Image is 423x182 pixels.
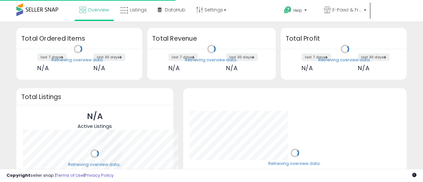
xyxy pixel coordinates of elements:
div: Retrieving overview data.. [51,57,105,63]
div: seller snap | | [7,172,114,179]
span: Overview [88,7,109,13]
div: Retrieving overview data.. [185,57,238,63]
span: DataHub [165,7,185,13]
div: Retrieving overview data.. [68,162,121,168]
strong: Copyright [7,172,30,178]
div: Retrieving overview data.. [318,57,372,63]
span: Listings [130,7,147,13]
span: Help [293,8,302,13]
div: Retrieving overview data.. [268,161,322,167]
span: E-Pawz & Friends [332,7,362,13]
a: Help [279,1,318,21]
i: Get Help [284,6,292,14]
